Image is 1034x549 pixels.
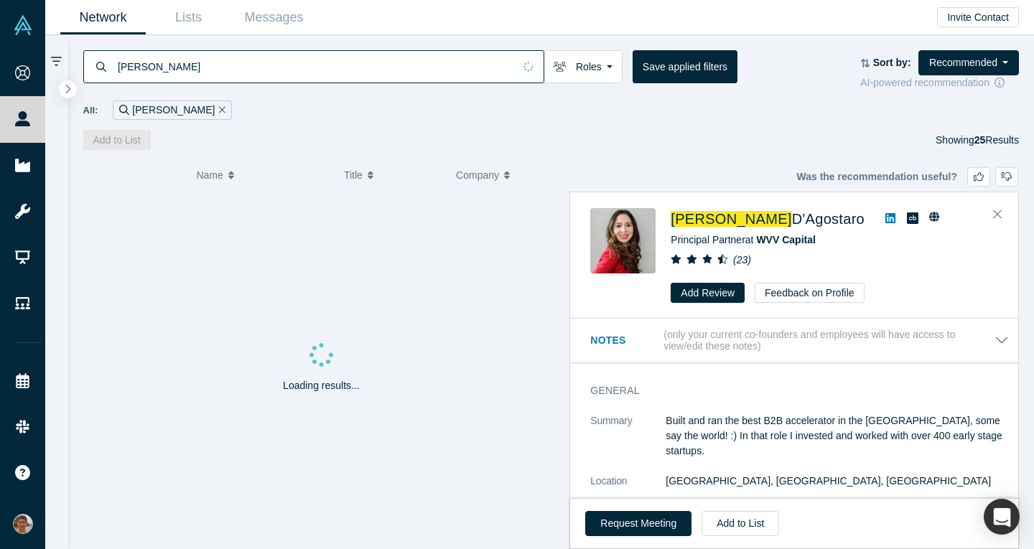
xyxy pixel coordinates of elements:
a: [PERSON_NAME]D'Agostaro [671,211,865,227]
span: Title [344,160,363,190]
button: Title [344,160,441,190]
span: D'Agostaro [792,211,865,227]
button: Add to List [83,130,151,150]
i: ( 23 ) [733,254,751,266]
span: Company [456,160,499,190]
button: Invite Contact [937,7,1019,27]
h3: General [590,383,989,398]
button: Save applied filters [633,50,737,83]
button: Remove Filter [215,102,225,118]
button: Recommended [918,50,1019,75]
img: Mikhail Baklanov's Account [13,514,33,534]
h3: Notes [590,333,661,348]
div: Showing [936,130,1019,150]
button: Notes (only your current co-founders and employees will have access to view/edit these notes) [590,329,1009,353]
a: WVV Capital [756,234,815,245]
button: Request Meeting [585,511,691,536]
p: Built and ran the best B2B accelerator in the [GEOGRAPHIC_DATA], some say the world! :) In that r... [666,413,1009,459]
button: Roles [544,50,623,83]
img: Danielle D'Agostaro's Profile Image [590,208,656,273]
button: Close [987,203,1008,226]
span: Name [196,160,223,190]
dt: Location [590,474,666,504]
button: Feedback on Profile [755,283,865,303]
dt: Summary [590,413,666,474]
div: AI-powered recommendation [860,75,1019,90]
p: (only your current co-founders and employees will have access to view/edit these notes) [663,329,995,353]
span: Principal Partner at [671,234,816,245]
div: Was the recommendation useful? [796,167,1018,187]
button: Name [196,160,329,190]
img: Alchemist Vault Logo [13,15,33,35]
button: Company [456,160,553,190]
button: Add to List [702,511,779,536]
p: Loading results... [283,378,360,393]
strong: Sort by: [873,57,911,68]
a: Network [60,1,146,34]
a: Messages [231,1,317,34]
span: Results [974,134,1019,146]
div: [PERSON_NAME] [113,100,232,120]
strong: 25 [974,134,986,146]
span: All: [83,103,98,118]
dd: [GEOGRAPHIC_DATA], [GEOGRAPHIC_DATA], [GEOGRAPHIC_DATA] [666,474,1009,489]
input: Search by name, title, company, summary, expertise, investment criteria or topics of focus [116,50,513,83]
a: Lists [146,1,231,34]
span: [PERSON_NAME] [671,211,791,227]
button: Add Review [671,283,745,303]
